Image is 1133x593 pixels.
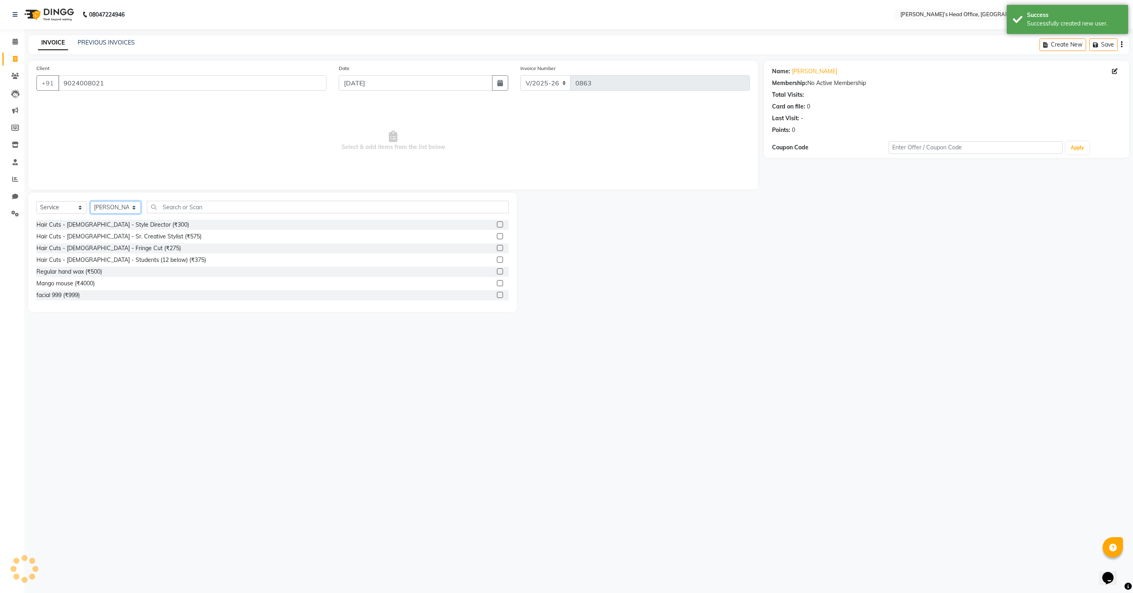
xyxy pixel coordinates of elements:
[147,201,509,213] input: Search or Scan
[520,65,556,72] label: Invoice Number
[801,114,803,123] div: -
[78,39,135,46] a: PREVIOUS INVOICES
[58,75,327,91] input: Search by Name/Mobile/Email/Code
[772,126,790,134] div: Points:
[36,256,206,264] div: Hair Cuts - [DEMOGRAPHIC_DATA] - Students (12 below) (₹375)
[1089,38,1118,51] button: Save
[36,268,102,276] div: Regular hand wax (₹500)
[38,36,68,50] a: INVOICE
[36,291,80,300] div: facial 999 (₹999)
[1027,19,1122,28] div: Successfully created new user.
[21,3,76,26] img: logo
[772,79,807,87] div: Membership:
[772,91,804,99] div: Total Visits:
[772,79,1121,87] div: No Active Membership
[36,244,181,253] div: Hair Cuts - [DEMOGRAPHIC_DATA] - Fringe Cut (₹275)
[1066,142,1089,154] button: Apply
[792,67,837,76] a: [PERSON_NAME]
[36,279,95,288] div: Mango mouse (₹4000)
[36,75,59,91] button: +91
[339,65,350,72] label: Date
[89,3,125,26] b: 08047224946
[1040,38,1086,51] button: Create New
[1027,11,1122,19] div: Success
[792,126,795,134] div: 0
[36,65,49,72] label: Client
[772,102,805,111] div: Card on file:
[772,143,888,152] div: Coupon Code
[807,102,810,111] div: 0
[889,141,1063,154] input: Enter Offer / Coupon Code
[36,232,202,241] div: Hair Cuts - [DEMOGRAPHIC_DATA] - Sr. Creative Stylist (₹575)
[772,114,799,123] div: Last Visit:
[36,100,750,181] span: Select & add items from the list below
[1099,561,1125,585] iframe: chat widget
[772,67,790,76] div: Name:
[36,221,189,229] div: Hair Cuts - [DEMOGRAPHIC_DATA] - Style Director (₹300)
